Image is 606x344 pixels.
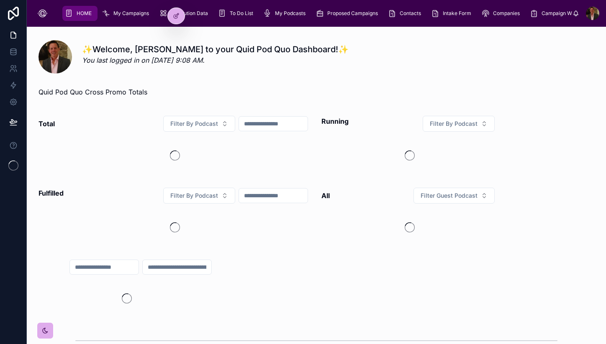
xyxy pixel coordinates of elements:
[479,6,526,21] a: Companies
[275,10,306,17] span: My Podcasts
[493,10,520,17] span: Companies
[99,6,155,21] a: My Campaigns
[157,6,214,21] a: Attribution Data
[113,10,149,17] span: My Campaigns
[62,6,98,21] a: HOME
[82,43,349,55] h1: ✨Welcome, [PERSON_NAME] to your Quid Pod Quo Dashboard!✨
[77,10,92,17] span: HOME
[39,87,147,97] p: Quid Pod Quo Cross Promo Totals
[230,10,253,17] span: To Do List
[527,6,586,21] a: Campaign Wrap
[423,116,495,132] button: Select Button
[82,56,205,64] em: You last logged in on [DATE] 9:08 AM.
[163,116,235,132] button: Select Button
[429,6,477,21] a: Intake Form
[171,10,208,17] span: Attribution Data
[313,6,384,21] a: Proposed Campaigns
[58,4,573,23] div: scrollable content
[542,10,580,17] span: Campaign Wrap
[163,188,235,204] button: Select Button
[321,117,349,125] strong: Running
[421,191,478,200] span: Filter Guest Podcast
[39,189,64,197] strong: Fulfilled
[170,120,218,128] span: Filter By Podcast
[430,120,478,128] span: Filter By Podcast
[33,7,51,20] img: App logo
[321,191,330,201] strong: All
[39,119,55,129] strong: Total
[261,6,311,21] a: My Podcasts
[443,10,471,17] span: Intake Form
[400,10,421,17] span: Contacts
[413,188,495,204] button: Select Button
[216,6,259,21] a: To Do List
[170,191,218,200] span: Filter By Podcast
[327,10,378,17] span: Proposed Campaigns
[385,6,427,21] a: Contacts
